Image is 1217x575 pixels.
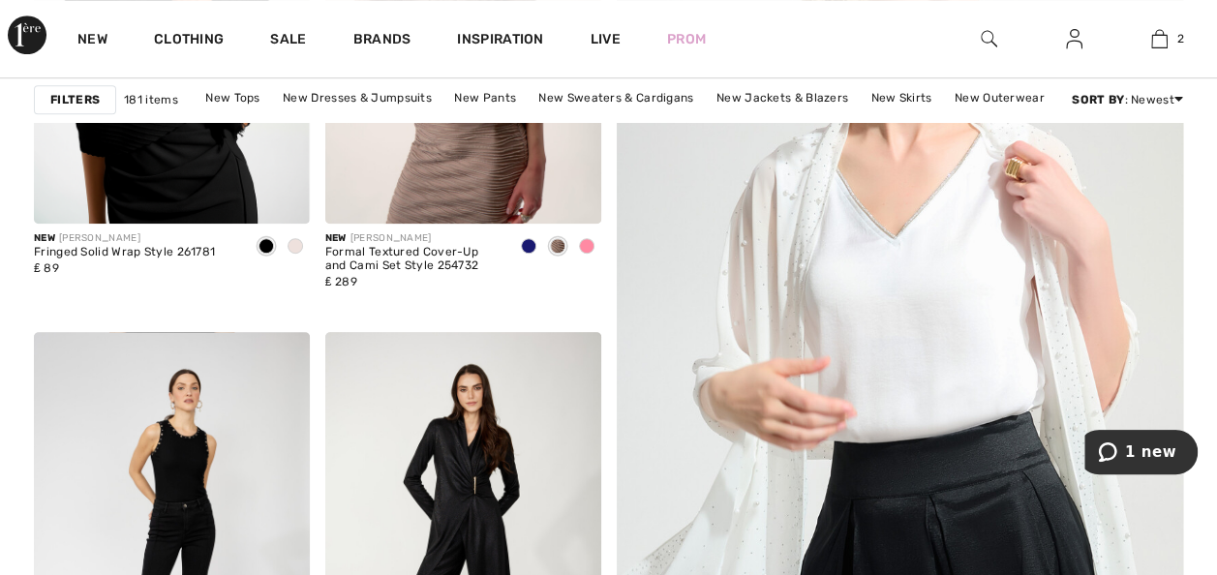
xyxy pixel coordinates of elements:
strong: Filters [50,91,100,108]
strong: Sort By [1072,93,1124,106]
a: Clothing [154,31,224,51]
span: Inspiration [457,31,543,51]
span: New [34,232,55,244]
a: New Tops [196,85,269,110]
a: Live [591,29,621,49]
div: Black [252,231,281,263]
span: ₤ 289 [325,275,357,288]
span: 181 items [124,91,178,108]
img: 1ère Avenue [8,15,46,54]
div: [PERSON_NAME] [325,231,499,246]
a: New Pants [444,85,526,110]
img: search the website [981,27,997,50]
span: ₤ 89 [34,261,59,275]
img: My Bag [1151,27,1168,50]
a: New Outerwear [945,85,1054,110]
iframe: Opens a widget where you can chat to one of our agents [1084,430,1198,478]
a: Prom [667,29,706,49]
div: : Newest [1072,91,1183,108]
a: 2 [1117,27,1201,50]
div: Petal pink [572,231,601,263]
a: Sign In [1050,27,1098,51]
a: Brands [353,31,411,51]
a: New Skirts [861,85,941,110]
div: Formal Textured Cover-Up and Cami Set Style 254732 [325,246,499,273]
span: 2 [1177,30,1184,47]
div: Champagne 171 [281,231,310,263]
a: New Jackets & Blazers [707,85,858,110]
div: [PERSON_NAME] [34,231,215,246]
a: Sale [270,31,306,51]
div: Sand [543,231,572,263]
div: Midnight Blue [514,231,543,263]
img: My Info [1066,27,1082,50]
span: New [325,232,347,244]
a: New Dresses & Jumpsuits [273,85,441,110]
a: New Sweaters & Cardigans [529,85,703,110]
div: Fringed Solid Wrap Style 261781 [34,246,215,259]
a: New [77,31,107,51]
